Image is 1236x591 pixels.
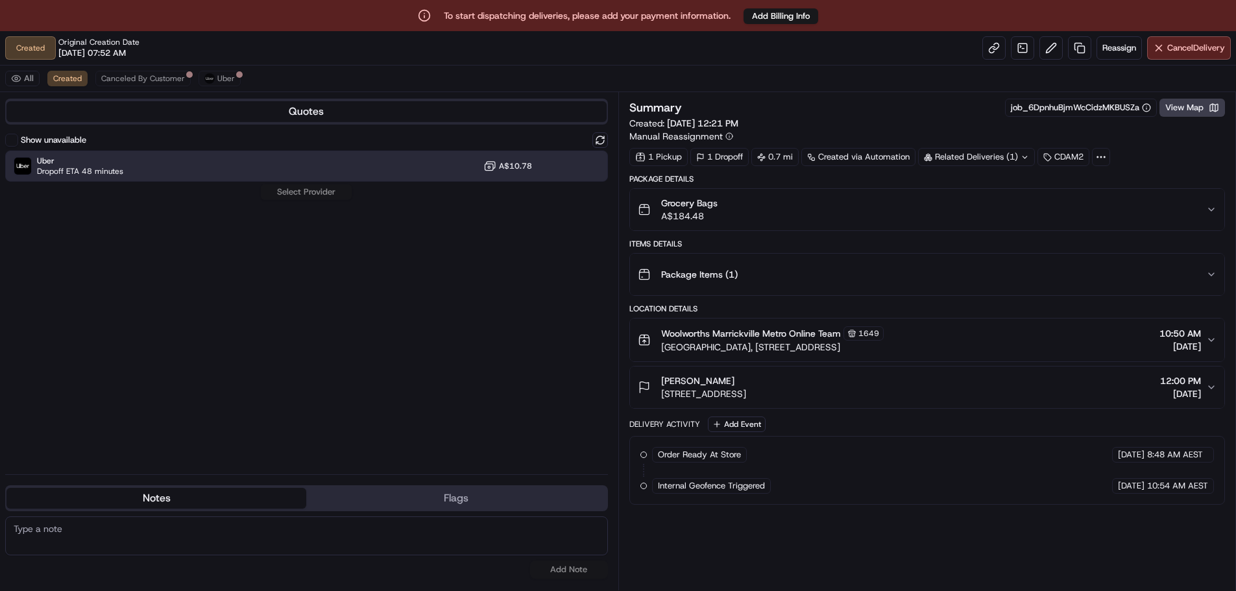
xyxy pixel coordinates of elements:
[629,117,738,130] span: Created:
[658,480,765,492] span: Internal Geofence Triggered
[744,8,818,24] button: Add Billing Info
[629,130,723,143] span: Manual Reassignment
[801,148,915,166] a: Created via Automation
[499,161,532,171] span: A$10.78
[14,158,31,175] img: Uber
[37,156,123,166] span: Uber
[95,71,191,86] button: Canceled By Customer
[858,328,879,339] span: 1649
[444,9,731,22] p: To start dispatching deliveries, please add your payment information.
[58,47,126,59] span: [DATE] 07:52 AM
[629,102,682,114] h3: Summary
[47,71,88,86] button: Created
[708,416,766,432] button: Add Event
[1147,36,1231,60] button: CancelDelivery
[630,319,1225,361] button: Woolworths Marrickville Metro Online Team1649[GEOGRAPHIC_DATA], [STREET_ADDRESS]10:50 AM[DATE]
[1159,327,1201,340] span: 10:50 AM
[53,73,82,84] span: Created
[629,419,700,429] div: Delivery Activity
[658,449,741,461] span: Order Ready At Store
[629,304,1226,314] div: Location Details
[1118,449,1145,461] span: [DATE]
[690,148,749,166] div: 1 Dropoff
[5,71,40,86] button: All
[1167,42,1225,54] span: Cancel Delivery
[661,197,718,210] span: Grocery Bags
[629,239,1226,249] div: Items Details
[1097,36,1142,60] button: Reassign
[661,268,738,281] span: Package Items ( 1 )
[306,488,606,509] button: Flags
[661,341,884,354] span: [GEOGRAPHIC_DATA], [STREET_ADDRESS]
[483,160,532,173] button: A$10.78
[630,189,1225,230] button: Grocery BagsA$184.48
[1159,99,1225,117] button: View Map
[204,73,215,84] img: uber-new-logo.jpeg
[6,488,306,509] button: Notes
[630,254,1225,295] button: Package Items (1)
[1037,148,1089,166] div: CDAM2
[199,71,241,86] button: Uber
[58,37,139,47] span: Original Creation Date
[667,117,738,129] span: [DATE] 12:21 PM
[6,101,607,122] button: Quotes
[37,166,123,176] span: Dropoff ETA 48 minutes
[1011,102,1151,114] button: job_6DpnhuBjmWcCidzMKBUSZa
[21,134,86,146] label: Show unavailable
[918,148,1035,166] div: Related Deliveries (1)
[629,148,688,166] div: 1 Pickup
[1160,374,1201,387] span: 12:00 PM
[1160,387,1201,400] span: [DATE]
[1159,340,1201,353] span: [DATE]
[661,210,718,223] span: A$184.48
[217,73,235,84] span: Uber
[751,148,799,166] div: 0.7 mi
[1147,449,1203,461] span: 8:48 AM AEST
[101,73,185,84] span: Canceled By Customer
[629,174,1226,184] div: Package Details
[661,374,734,387] span: [PERSON_NAME]
[630,367,1225,408] button: [PERSON_NAME][STREET_ADDRESS]12:00 PM[DATE]
[1118,480,1145,492] span: [DATE]
[661,327,841,340] span: Woolworths Marrickville Metro Online Team
[661,387,746,400] span: [STREET_ADDRESS]
[629,130,733,143] button: Manual Reassignment
[1147,480,1208,492] span: 10:54 AM AEST
[1102,42,1136,54] span: Reassign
